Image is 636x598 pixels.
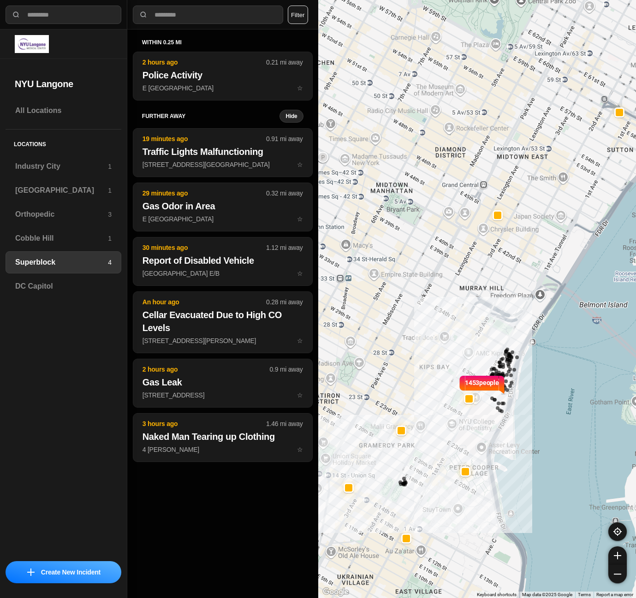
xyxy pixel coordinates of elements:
[108,186,112,195] p: 1
[6,130,121,155] h5: Locations
[143,58,266,67] p: 2 hours ago
[143,134,266,143] p: 19 minutes ago
[266,297,303,307] p: 0.28 mi away
[297,446,303,453] span: star
[297,215,303,223] span: star
[266,134,303,143] p: 0.91 mi away
[614,570,621,578] img: zoom-out
[108,210,112,219] p: 3
[6,251,121,273] a: Superblock4
[297,391,303,399] span: star
[15,185,108,196] h3: [GEOGRAPHIC_DATA]
[15,281,112,292] h3: DC Capitol
[321,586,351,598] img: Google
[143,243,266,252] p: 30 minutes ago
[133,128,313,177] button: 19 minutes ago0.91 mi awayTraffic Lights Malfunctioning[STREET_ADDRESS][GEOGRAPHIC_DATA]star
[143,269,303,278] p: [GEOGRAPHIC_DATA] E/B
[6,227,121,249] a: Cobble Hill1
[133,359,313,408] button: 2 hours ago0.9 mi awayGas Leak[STREET_ADDRESS]star
[297,161,303,168] span: star
[12,10,21,19] img: search
[143,376,303,389] h2: Gas Leak
[143,365,270,374] p: 2 hours ago
[139,10,148,19] img: search
[133,445,313,453] a: 3 hours ago1.46 mi awayNaked Man Tearing up Clothing4 [PERSON_NAME]star
[133,337,313,344] a: An hour ago0.28 mi awayCellar Evacuated Due to High CO Levels[STREET_ADDRESS][PERSON_NAME]star
[133,269,313,277] a: 30 minutes ago1.12 mi awayReport of Disabled Vehicle[GEOGRAPHIC_DATA] E/Bstar
[596,592,633,597] a: Report a map error
[608,522,627,541] button: recenter
[108,162,112,171] p: 1
[143,445,303,454] p: 4 [PERSON_NAME]
[279,110,303,123] button: Hide
[499,374,506,395] img: notch
[142,39,303,46] h5: within 0.25 mi
[133,183,313,231] button: 29 minutes ago0.32 mi awayGas Odor in AreaE [GEOGRAPHIC_DATA]star
[133,215,313,223] a: 29 minutes ago0.32 mi awayGas Odor in AreaE [GEOGRAPHIC_DATA]star
[41,568,101,577] p: Create New Incident
[321,586,351,598] a: Open this area in Google Maps (opens a new window)
[143,214,303,224] p: E [GEOGRAPHIC_DATA]
[143,308,303,334] h2: Cellar Evacuated Due to High CO Levels
[143,83,303,93] p: E [GEOGRAPHIC_DATA]
[108,258,112,267] p: 4
[6,561,121,583] button: iconCreate New Incident
[614,552,621,559] img: zoom-in
[133,52,313,101] button: 2 hours ago0.21 mi awayPolice ActivityE [GEOGRAPHIC_DATA]star
[133,291,313,353] button: An hour ago0.28 mi awayCellar Evacuated Due to High CO Levels[STREET_ADDRESS][PERSON_NAME]star
[143,145,303,158] h2: Traffic Lights Malfunctioning
[608,546,627,565] button: zoom-in
[6,203,121,225] a: Orthopedic3
[143,254,303,267] h2: Report of Disabled Vehicle
[288,6,308,24] button: Filter
[613,527,622,536] img: recenter
[27,568,35,576] img: icon
[133,237,313,286] button: 30 minutes ago1.12 mi awayReport of Disabled Vehicle[GEOGRAPHIC_DATA] E/Bstar
[15,209,108,220] h3: Orthopedic
[15,77,112,90] h2: NYU Langone
[297,270,303,277] span: star
[108,234,112,243] p: 1
[477,592,517,598] button: Keyboard shortcuts
[143,430,303,443] h2: Naked Man Tearing up Clothing
[133,160,313,168] a: 19 minutes ago0.91 mi awayTraffic Lights Malfunctioning[STREET_ADDRESS][GEOGRAPHIC_DATA]star
[266,189,303,198] p: 0.32 mi away
[266,58,303,67] p: 0.21 mi away
[578,592,591,597] a: Terms (opens in new tab)
[297,337,303,344] span: star
[133,84,313,92] a: 2 hours ago0.21 mi awayPolice ActivityE [GEOGRAPHIC_DATA]star
[133,413,313,462] button: 3 hours ago1.46 mi awayNaked Man Tearing up Clothing4 [PERSON_NAME]star
[143,69,303,82] h2: Police Activity
[15,257,108,268] h3: Superblock
[15,105,112,116] h3: All Locations
[285,112,297,120] small: Hide
[297,84,303,92] span: star
[133,391,313,399] a: 2 hours ago0.9 mi awayGas Leak[STREET_ADDRESS]star
[142,112,280,120] h5: further away
[143,160,303,169] p: [STREET_ADDRESS][GEOGRAPHIC_DATA]
[15,233,108,244] h3: Cobble Hill
[266,243,303,252] p: 1.12 mi away
[143,336,303,345] p: [STREET_ADDRESS][PERSON_NAME]
[143,391,303,400] p: [STREET_ADDRESS]
[522,592,572,597] span: Map data ©2025 Google
[465,378,499,398] p: 1453 people
[608,565,627,583] button: zoom-out
[143,189,266,198] p: 29 minutes ago
[6,155,121,178] a: Industry City1
[143,200,303,213] h2: Gas Odor in Area
[15,35,49,53] img: logo
[6,179,121,201] a: [GEOGRAPHIC_DATA]1
[6,275,121,297] a: DC Capitol
[6,100,121,122] a: All Locations
[143,297,266,307] p: An hour ago
[15,161,108,172] h3: Industry City
[143,419,266,428] p: 3 hours ago
[270,365,303,374] p: 0.9 mi away
[458,374,465,395] img: notch
[266,419,303,428] p: 1.46 mi away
